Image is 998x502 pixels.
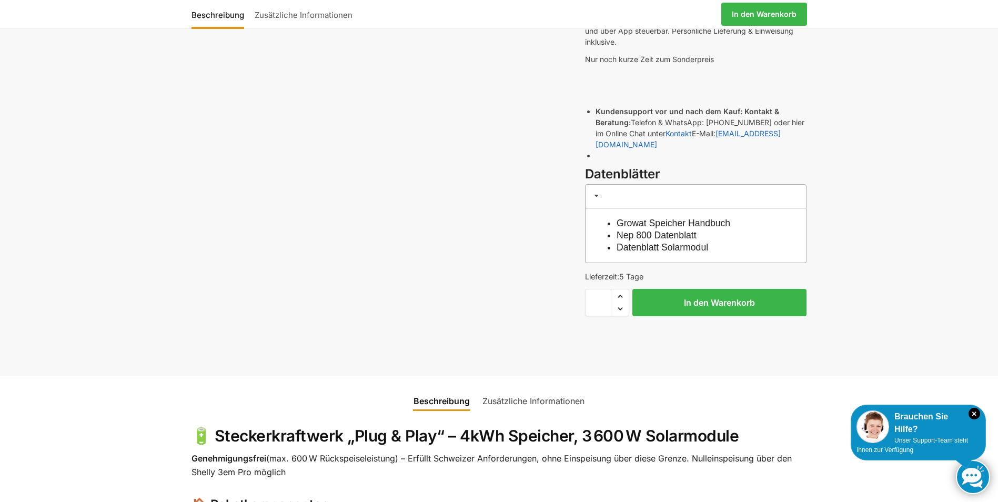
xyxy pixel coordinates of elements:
span: Reduce quantity [611,302,629,316]
a: In den Warenkorb [721,3,807,26]
li: Telefon & WhatsApp: [PHONE_NUMBER] oder hier im Online Chat unter E-Mail: [596,106,807,150]
p: Nur noch kurze Zeit zum Sonderpreis [585,54,807,65]
input: Produktmenge [585,289,611,316]
span: Lieferzeit: [585,272,643,281]
div: Brauchen Sie Hilfe? [856,410,980,436]
i: Schließen [969,408,980,419]
a: Datenblatt Solarmodul [617,242,708,253]
h3: Datenblätter [585,165,807,184]
a: Zusätzliche Informationen [476,388,591,414]
span: Unser Support-Team steht Ihnen zur Verfügung [856,437,968,454]
strong: Genehmigungsfrei [191,453,266,464]
a: Beschreibung [191,2,249,27]
img: Customer service [856,410,889,443]
a: [EMAIL_ADDRESS][DOMAIN_NAME] [596,129,781,149]
a: Nep 800 Datenblatt [617,230,697,240]
strong: Kundensupport vor und nach dem Kauf: [596,107,742,116]
h2: 🔋 Steckerkraftwerk „Plug & Play“ – 4kWh Speicher, 3 600 W Solarmodule [191,426,807,446]
a: Growat Speicher Handbuch [617,218,730,228]
button: In den Warenkorb [632,289,807,316]
span: Increase quantity [611,289,629,303]
p: (max. 600 W Rückspeiseleistung) – Erfüllt Schweizer Anforderungen, ohne Einspeisung über diese Gr... [191,452,807,479]
strong: Kontakt & Beratung: [596,107,779,127]
a: Beschreibung [407,388,476,414]
a: Zusätzliche Informationen [249,2,358,27]
a: Kontakt [666,129,692,138]
iframe: Sicherer Rahmen für schnelle Bezahlvorgänge [583,323,809,352]
span: 5 Tage [619,272,643,281]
